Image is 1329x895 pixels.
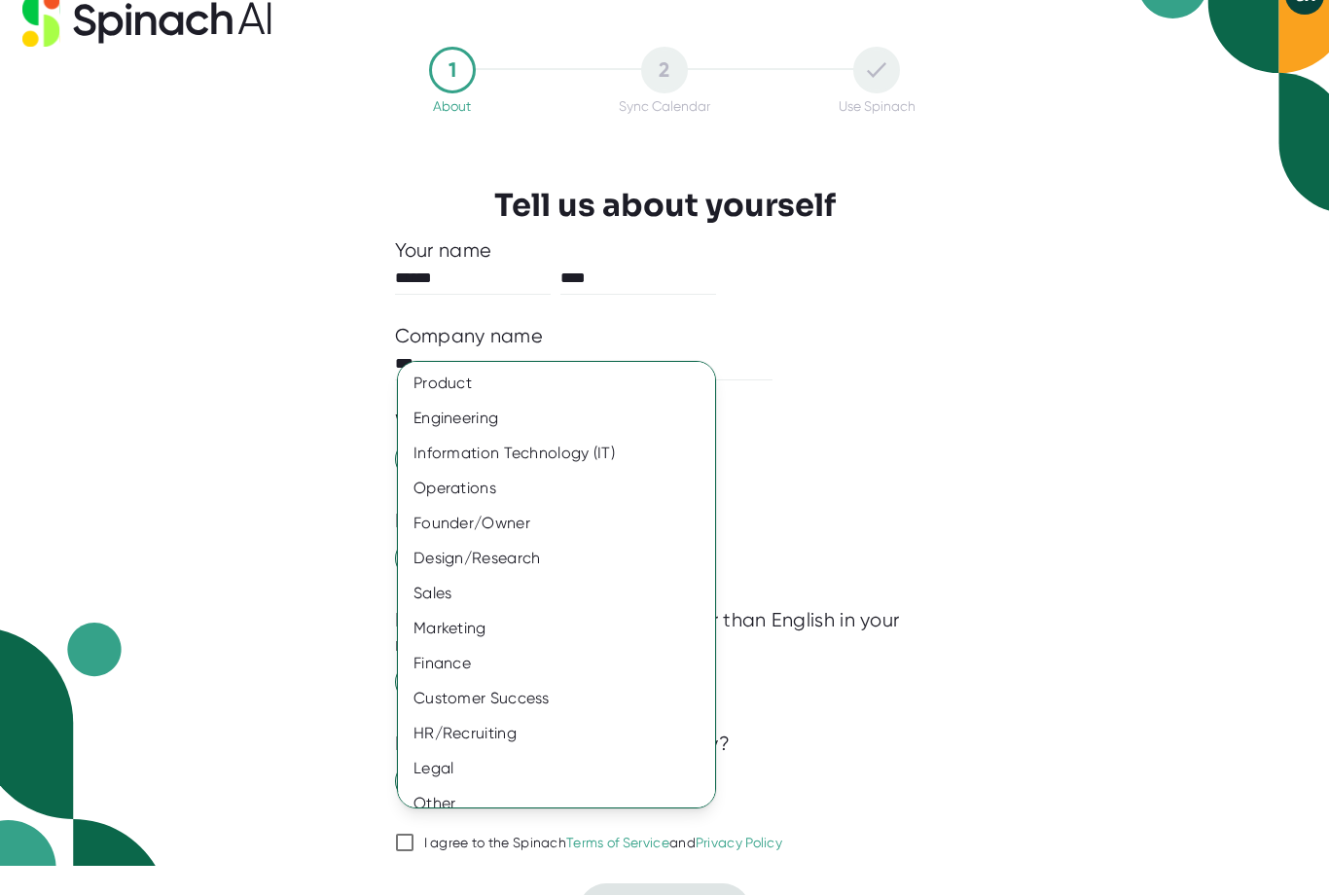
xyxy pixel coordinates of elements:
[398,471,715,506] div: Operations
[398,611,715,646] div: Marketing
[398,366,715,401] div: Product
[398,506,715,541] div: Founder/Owner
[398,716,715,751] div: HR/Recruiting
[398,541,715,576] div: Design/Research
[398,681,715,716] div: Customer Success
[398,646,715,681] div: Finance
[398,751,715,786] div: Legal
[398,401,715,436] div: Engineering
[398,436,715,471] div: Information Technology (IT)
[398,576,715,611] div: Sales
[398,786,715,821] div: Other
